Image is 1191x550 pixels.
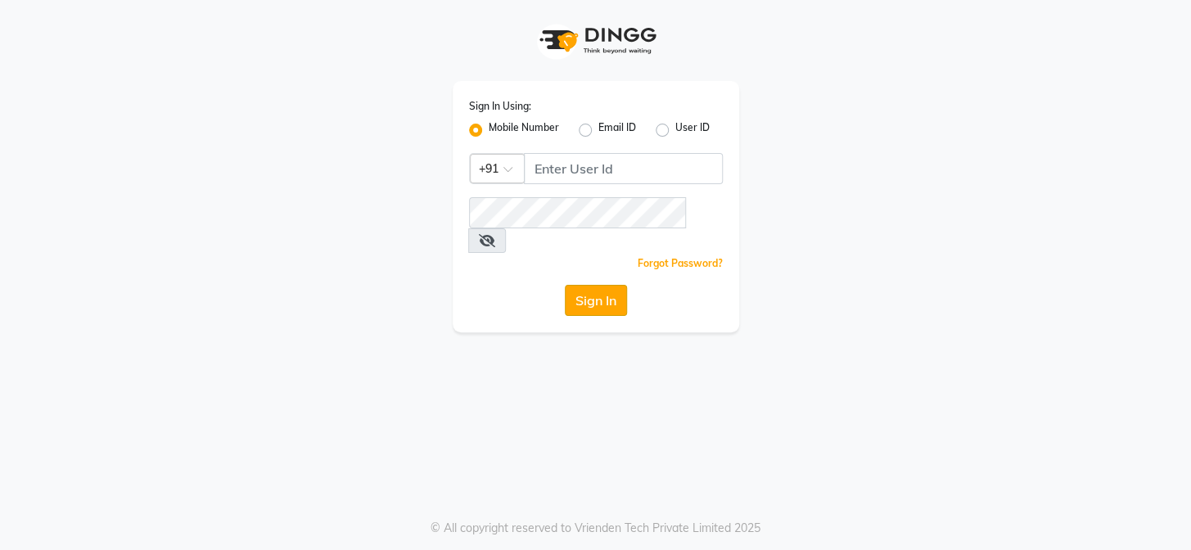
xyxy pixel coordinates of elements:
input: Username [524,153,723,184]
label: User ID [675,120,710,140]
label: Mobile Number [489,120,559,140]
a: Forgot Password? [638,257,723,269]
label: Sign In Using: [469,99,531,114]
input: Username [469,197,686,228]
button: Sign In [565,285,627,316]
img: logo1.svg [530,16,661,65]
label: Email ID [598,120,636,140]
